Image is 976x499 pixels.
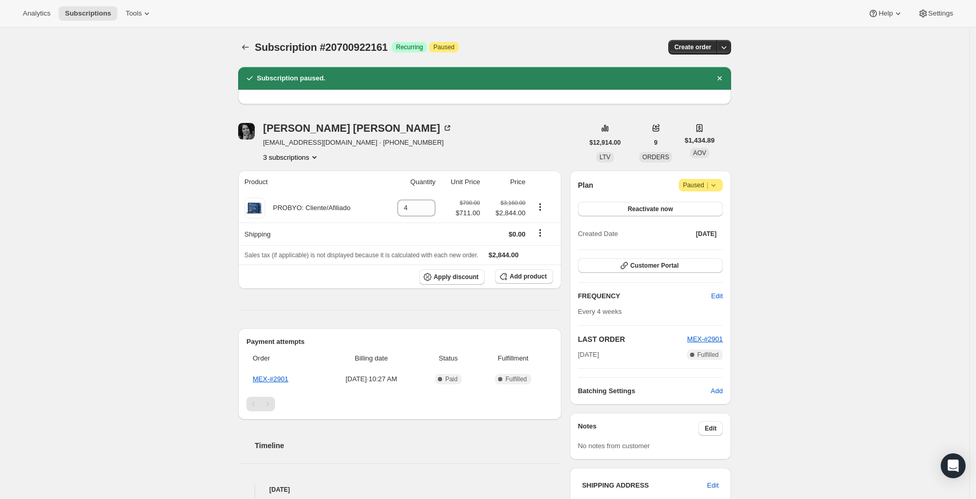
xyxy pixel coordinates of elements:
span: Edit [711,291,723,301]
span: Subscription #20700922161 [255,41,388,53]
span: [EMAIL_ADDRESS][DOMAIN_NAME] · [PHONE_NUMBER] [263,137,452,148]
span: Fulfillment [479,353,547,364]
h2: FREQUENCY [578,291,711,301]
button: Help [862,6,909,21]
button: Customer Portal [578,258,723,273]
button: Settings [912,6,959,21]
span: 9 [654,138,657,147]
span: Reactivate now [628,205,673,213]
h2: Timeline [255,440,561,451]
span: $12,914.00 [589,138,621,147]
span: Recurring [396,43,423,51]
button: Apply discount [419,269,485,285]
h4: [DATE] [238,484,561,495]
span: Every 4 weeks [578,308,622,315]
span: $2,844.00 [489,251,519,259]
th: Price [483,171,529,193]
span: Paused [683,180,719,190]
span: Fulfilled [697,351,719,359]
button: Edit [701,477,725,494]
span: Edit [707,480,719,491]
span: Paid [445,375,458,383]
h3: Notes [578,421,699,436]
span: Edit [705,424,717,433]
button: MEX-#2901 [687,334,723,344]
span: Customer Portal [630,261,679,270]
button: Tools [119,6,158,21]
span: Fulfilled [505,375,527,383]
div: PROBYO: Cliente/Afiliado [265,203,351,213]
span: [DATE] [696,230,717,238]
span: [DATE] · 10:27 AM [325,374,417,384]
button: Add [705,383,729,399]
span: Settings [928,9,953,18]
button: Edit [705,288,729,304]
h2: Subscription paused. [257,73,325,84]
div: [PERSON_NAME] [PERSON_NAME] [263,123,452,133]
button: Shipping actions [532,227,548,239]
span: Analytics [23,9,50,18]
h3: SHIPPING ADDRESS [582,480,707,491]
th: Order [246,347,322,370]
span: LTV [599,154,610,161]
span: $2,844.00 [486,208,526,218]
button: Subscriptions [238,40,253,54]
div: Open Intercom Messenger [941,453,966,478]
span: Help [878,9,892,18]
span: Subscriptions [65,9,111,18]
span: AOV [693,149,706,157]
span: Martha Hernández Velarde [238,123,255,140]
nav: Pagination [246,397,553,411]
span: Add product [510,272,546,281]
span: Add [711,386,723,396]
span: Created Date [578,229,618,239]
span: Apply discount [434,273,479,281]
button: Dismiss notification [712,71,727,86]
button: [DATE] [690,227,723,241]
span: | [707,181,708,189]
th: Shipping [238,223,383,245]
button: Add product [495,269,553,284]
span: ORDERS [642,154,669,161]
span: Status [423,353,473,364]
span: Sales tax (if applicable) is not displayed because it is calculated with each new order. [244,252,478,259]
span: Paused [433,43,455,51]
span: Create order [675,43,711,51]
small: $790.00 [460,200,480,206]
span: Billing date [325,353,417,364]
button: Analytics [17,6,57,21]
h2: Plan [578,180,594,190]
button: $12,914.00 [583,135,627,150]
button: Product actions [263,152,320,162]
button: Reactivate now [578,202,723,216]
small: $3,160.00 [501,200,526,206]
span: [DATE] [578,350,599,360]
button: Edit [698,421,723,436]
span: $1,434.89 [684,135,714,146]
span: Tools [126,9,142,18]
span: $711.00 [456,208,480,218]
button: Product actions [532,201,548,213]
button: 9 [648,135,664,150]
a: MEX-#2901 [253,375,288,383]
h2: LAST ORDER [578,334,688,344]
th: Unit Price [438,171,483,193]
h2: Payment attempts [246,337,553,347]
img: product img [244,198,265,218]
th: Product [238,171,383,193]
span: $0.00 [508,230,526,238]
button: Create order [668,40,718,54]
a: MEX-#2901 [687,335,723,343]
button: Subscriptions [59,6,117,21]
th: Quantity [383,171,439,193]
span: No notes from customer [578,442,650,450]
h6: Batching Settings [578,386,711,396]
